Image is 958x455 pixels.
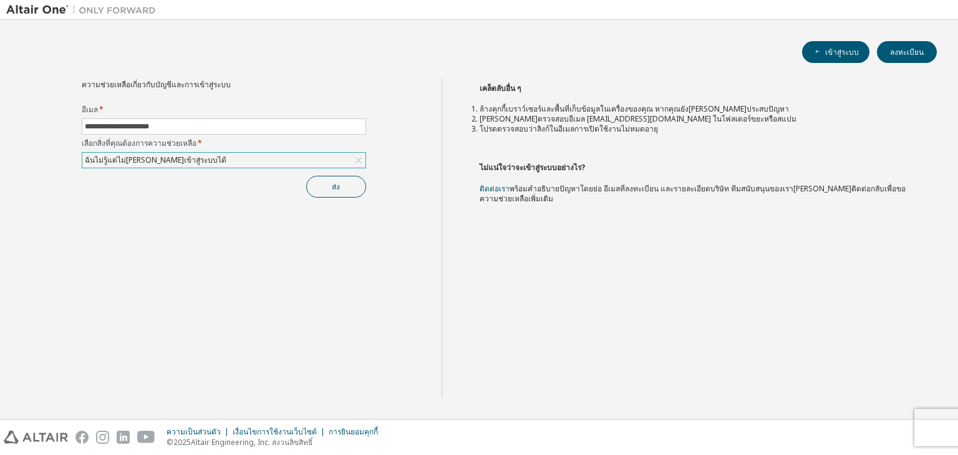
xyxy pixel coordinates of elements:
[137,431,155,444] img: youtube.svg
[480,183,906,204] font: พร้อมคำอธิบายปัญหาโดยย่อ อีเมลที่ลงทะเบียน และรายละเอียดบริษัท ทีมสนับสนุนของเรา[PERSON_NAME]ติดต...
[480,123,658,134] font: โปรดตรวจสอบว่าลิงก์ในอีเมลการเปิดใช้งานไม่หมดอายุ
[306,176,366,198] button: ส่ง
[233,426,317,437] font: เงื่อนไขการใช้งานเว็บไซต์
[167,426,221,437] font: ความเป็นส่วนตัว
[480,113,796,124] font: [PERSON_NAME]ตรวจสอบอีเมล [EMAIL_ADDRESS][DOMAIN_NAME] ในโฟลเดอร์ขยะหรือสแปม
[75,431,89,444] img: facebook.svg
[332,181,340,192] font: ส่ง
[96,431,109,444] img: instagram.svg
[890,47,924,57] font: ลงทะเบียน
[82,79,231,90] font: ความช่วยเหลือเกี่ยวกับบัญชีและการเข้าสู่ระบบ
[329,426,378,437] font: การยินยอมคุกกี้
[877,41,937,63] button: ลงทะเบียน
[191,437,312,448] font: Altair Engineering, Inc. สงวนลิขสิทธิ์
[4,431,68,444] img: altair_logo.svg
[173,437,191,448] font: 2025
[82,104,98,115] font: อีเมล
[167,437,173,448] font: ©
[117,431,130,444] img: linkedin.svg
[82,138,196,148] font: เลือกสิ่งที่คุณต้องการความช่วยเหลือ
[825,47,859,57] font: เข้าสู่ระบบ
[480,83,521,93] font: เคล็ดลับอื่น ๆ
[480,162,585,173] font: ไม่แน่ใจว่าจะเข้าสู่ระบบอย่างไร?
[480,183,510,194] a: ติดต่อเรา
[802,41,869,63] button: เข้าสู่ระบบ
[480,103,789,114] font: ล้างคุกกี้เบราว์เซอร์และพื้นที่เก็บข้อมูลในเครื่องของคุณ หากคุณยัง[PERSON_NAME]ประสบปัญหา
[6,4,162,16] img: อัลแตร์วัน
[85,155,226,165] font: ฉันไม่รู้แต่ไม่[PERSON_NAME]เข้าสู่ระบบได้
[82,153,365,168] div: ฉันไม่รู้แต่ไม่[PERSON_NAME]เข้าสู่ระบบได้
